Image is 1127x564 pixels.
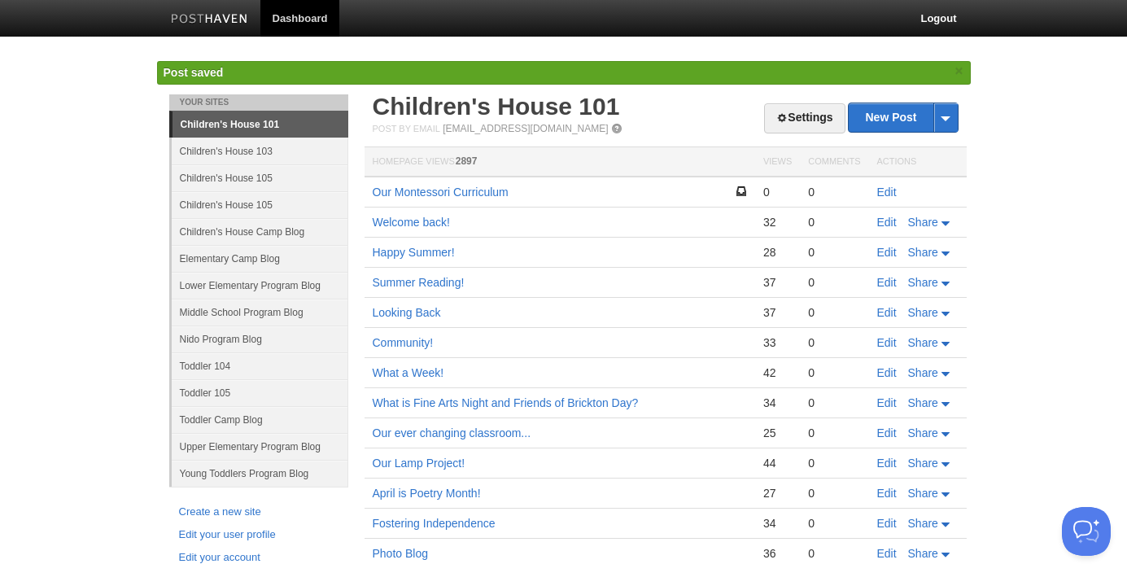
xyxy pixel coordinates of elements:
[808,335,860,350] div: 0
[763,426,792,440] div: 25
[179,527,339,544] a: Edit your user profile
[373,336,434,349] a: Community!
[908,306,938,319] span: Share
[373,186,509,199] a: Our Montessori Curriculum
[849,103,957,132] a: New Post
[763,305,792,320] div: 37
[373,517,496,530] a: Fostering Independence
[869,147,967,177] th: Actions
[877,366,897,379] a: Edit
[171,14,248,26] img: Posthaven-bar
[908,336,938,349] span: Share
[764,103,845,133] a: Settings
[443,123,608,134] a: [EMAIL_ADDRESS][DOMAIN_NAME]
[908,246,938,259] span: Share
[1062,507,1111,556] iframe: Help Scout Beacon - Open
[877,336,897,349] a: Edit
[373,124,440,133] span: Post by Email
[908,366,938,379] span: Share
[877,186,897,199] a: Edit
[877,547,897,560] a: Edit
[365,147,755,177] th: Homepage Views
[808,396,860,410] div: 0
[456,155,478,167] span: 2897
[877,487,897,500] a: Edit
[808,426,860,440] div: 0
[172,460,348,487] a: Young Toddlers Program Blog
[373,306,441,319] a: Looking Back
[373,547,429,560] a: Photo Blog
[763,396,792,410] div: 34
[172,191,348,218] a: Children's House 105
[373,396,639,409] a: What is Fine Arts Night and Friends of Brickton Day?
[763,215,792,230] div: 32
[373,276,465,289] a: Summer Reading!
[172,352,348,379] a: Toddler 104
[763,335,792,350] div: 33
[808,275,860,290] div: 0
[172,326,348,352] a: Nido Program Blog
[763,486,792,501] div: 27
[908,276,938,289] span: Share
[908,396,938,409] span: Share
[908,547,938,560] span: Share
[808,546,860,561] div: 0
[908,487,938,500] span: Share
[373,246,455,259] a: Happy Summer!
[763,245,792,260] div: 28
[373,216,450,229] a: Welcome back!
[164,66,224,79] span: Post saved
[173,111,348,138] a: Children's House 101
[908,216,938,229] span: Share
[877,426,897,439] a: Edit
[373,487,481,500] a: April is Poetry Month!
[179,504,339,521] a: Create a new site
[763,365,792,380] div: 42
[808,516,860,531] div: 0
[172,299,348,326] a: Middle School Program Blog
[808,185,860,199] div: 0
[373,457,465,470] a: Our Lamp Project!
[172,218,348,245] a: Children's House Camp Blog
[763,456,792,470] div: 44
[373,366,444,379] a: What a Week!
[808,305,860,320] div: 0
[763,546,792,561] div: 36
[373,93,620,120] a: Children's House 101
[877,276,897,289] a: Edit
[877,216,897,229] a: Edit
[800,147,868,177] th: Comments
[763,275,792,290] div: 37
[877,457,897,470] a: Edit
[172,433,348,460] a: Upper Elementary Program Blog
[908,457,938,470] span: Share
[908,517,938,530] span: Share
[808,486,860,501] div: 0
[172,164,348,191] a: Children's House 105
[172,138,348,164] a: Children's House 103
[172,245,348,272] a: Elementary Camp Blog
[763,185,792,199] div: 0
[808,245,860,260] div: 0
[172,406,348,433] a: Toddler Camp Blog
[169,94,348,111] li: Your Sites
[763,516,792,531] div: 34
[172,379,348,406] a: Toddler 105
[877,517,897,530] a: Edit
[877,306,897,319] a: Edit
[808,456,860,470] div: 0
[808,365,860,380] div: 0
[908,426,938,439] span: Share
[172,272,348,299] a: Lower Elementary Program Blog
[808,215,860,230] div: 0
[877,396,897,409] a: Edit
[877,246,897,259] a: Edit
[755,147,800,177] th: Views
[373,426,531,439] a: Our ever changing classroom...
[952,61,967,81] a: ×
